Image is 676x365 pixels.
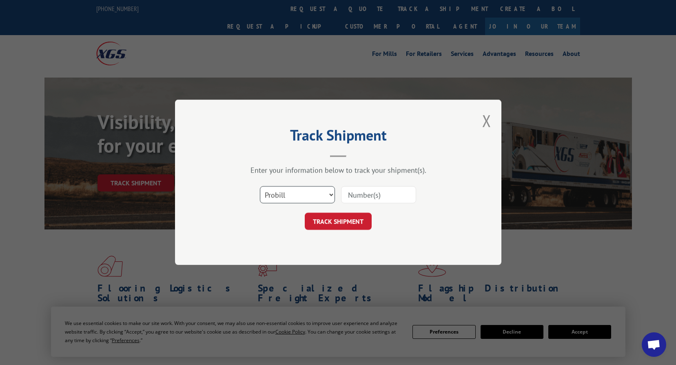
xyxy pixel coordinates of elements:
div: Open chat [642,332,666,357]
button: TRACK SHIPMENT [305,213,372,230]
input: Number(s) [341,187,416,204]
h2: Track Shipment [216,129,461,145]
div: Enter your information below to track your shipment(s). [216,166,461,175]
button: Close modal [482,110,491,131]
